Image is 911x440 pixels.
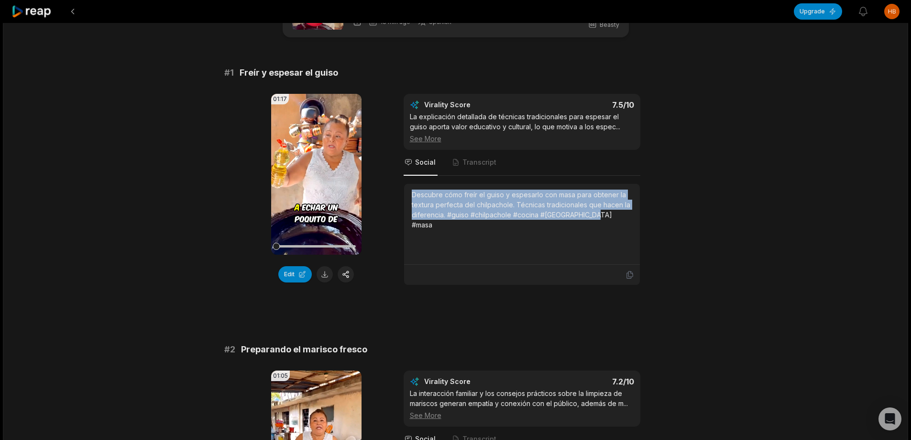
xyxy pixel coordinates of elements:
[531,377,634,386] div: 7.2 /10
[424,100,527,110] div: Virality Score
[462,158,496,167] span: Transcript
[878,407,901,430] div: Open Intercom Messenger
[241,343,367,356] span: Preparando el marisco fresco
[410,410,634,420] div: See More
[404,150,640,176] nav: Tabs
[415,158,436,167] span: Social
[240,66,338,79] span: Freír y espesar el guiso
[410,134,634,144] div: See More
[278,266,312,282] button: Edit
[794,3,842,20] button: Upgrade
[424,377,527,386] div: Virality Score
[600,21,619,29] span: Beasty
[531,100,634,110] div: 7.5 /10
[224,343,235,356] span: # 2
[271,94,362,255] video: Your browser does not support mp4 format.
[410,112,634,144] div: La explicación detallada de técnicas tradicionales para espesar el guiso aporta valor educativo y...
[412,190,632,230] div: Descubre cómo freír el guiso y espesarlo con masa para obtener la textura perfecta del chilpachol...
[224,66,234,79] span: # 1
[410,388,634,420] div: La interacción familiar y los consejos prácticos sobre la limpieza de mariscos generan empatía y ...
